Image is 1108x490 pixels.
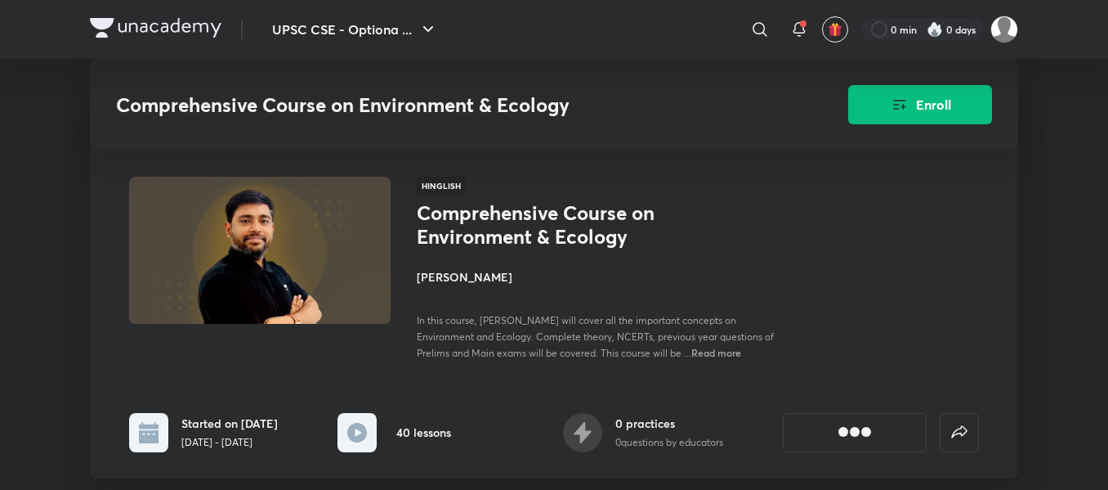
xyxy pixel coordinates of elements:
span: Hinglish [417,177,466,195]
h6: Started on [DATE] [181,415,278,432]
h4: [PERSON_NAME] [417,268,783,285]
h3: Comprehensive Course on Environment & Ecology [116,93,756,117]
button: [object Object] [783,413,927,452]
img: avatar [828,22,842,37]
a: Company Logo [90,18,221,42]
button: Enroll [848,85,992,124]
img: Company Logo [90,18,221,38]
p: 0 questions by educators [615,435,723,450]
img: Gayatri L [990,16,1018,43]
h1: Comprehensive Course on Environment & Ecology [417,201,684,249]
button: avatar [822,16,848,43]
span: In this course, [PERSON_NAME] will cover all the important concepts on Environment and Ecology. C... [417,314,774,359]
h6: 40 lessons [396,424,451,441]
h6: 0 practices [615,415,723,432]
p: [DATE] - [DATE] [181,435,278,450]
img: Thumbnail [127,175,393,326]
img: streak [927,21,943,38]
button: false [940,413,979,452]
button: UPSC CSE - Optiona ... [262,13,448,46]
span: Read more [691,346,741,359]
